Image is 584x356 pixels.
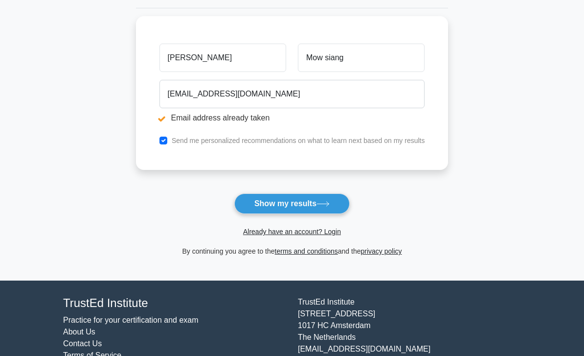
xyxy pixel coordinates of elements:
[63,296,286,310] h4: TrustEd Institute
[159,80,425,108] input: Email
[234,193,350,214] button: Show my results
[298,44,425,72] input: Last name
[63,328,95,336] a: About Us
[243,228,341,236] a: Already have an account? Login
[63,316,199,324] a: Practice for your certification and exam
[63,339,102,348] a: Contact Us
[159,44,286,72] input: First name
[159,112,425,124] li: Email address already taken
[361,247,402,255] a: privacy policy
[275,247,338,255] a: terms and conditions
[130,245,454,257] div: By continuing you agree to the and the
[172,137,425,144] label: Send me personalized recommendations on what to learn next based on my results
